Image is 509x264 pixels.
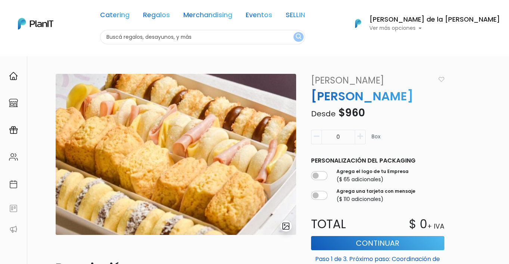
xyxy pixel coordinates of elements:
span: Desde [311,109,336,119]
p: $ 0 [409,215,427,233]
img: partners-52edf745621dab592f3b2c58e3bca9d71375a7ef29c3b500c9f145b62cc070d4.svg [9,225,18,234]
label: Agrega una tarjeta con mensaje [336,188,415,195]
p: ($ 65 adicionales) [336,176,409,183]
a: Eventos [246,12,272,21]
p: ($ 110 adicionales) [336,195,415,203]
img: home-e721727adea9d79c4d83392d1f703f7f8bce08238fde08b1acbfd93340b81755.svg [9,72,18,81]
img: calendar-87d922413cdce8b2cf7b7f5f62616a5cf9e4887200fb71536465627b3292af00.svg [9,180,18,189]
p: + IVA [427,221,444,231]
p: Personalización del packaging [311,156,445,165]
p: Box [372,133,381,147]
p: [PERSON_NAME] [307,87,449,105]
span: $960 [338,106,365,120]
h6: [PERSON_NAME] de la [PERSON_NAME] [369,16,500,23]
input: Buscá regalos, desayunos, y más [100,30,305,44]
a: Catering [100,12,130,21]
img: search_button-432b6d5273f82d61273b3651a40e1bd1b912527efae98b1b7a1b2c0702e16a8d.svg [296,34,301,41]
button: Continuar [311,236,445,250]
img: people-662611757002400ad9ed0e3c099ab2801c6687ba6c219adb57efc949bc21e19d.svg [9,153,18,161]
label: Agrega el logo de tu Empresa [336,168,409,175]
img: heart_icon [438,77,444,82]
img: miti_miti_v2.jpeg [56,74,296,235]
img: campaigns-02234683943229c281be62815700db0a1741e53638e28bf9629b52c665b00959.svg [9,126,18,135]
img: gallery-light [282,222,290,230]
a: Merchandising [183,12,232,21]
a: SELLIN [286,12,305,21]
button: PlanIt Logo [PERSON_NAME] de la [PERSON_NAME] Ver más opciones [345,14,500,33]
img: feedback-78b5a0c8f98aac82b08bfc38622c3050aee476f2c9584af64705fc4e61158814.svg [9,204,18,213]
img: PlanIt Logo [350,15,366,32]
img: marketplace-4ceaa7011d94191e9ded77b95e3339b90024bf715f7c57f8cf31f2d8c509eaba.svg [9,98,18,107]
img: PlanIt Logo [18,18,53,29]
a: Regalos [143,12,170,21]
p: Ver más opciones [369,26,500,31]
a: [PERSON_NAME] [307,74,437,87]
p: Total [307,215,378,233]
